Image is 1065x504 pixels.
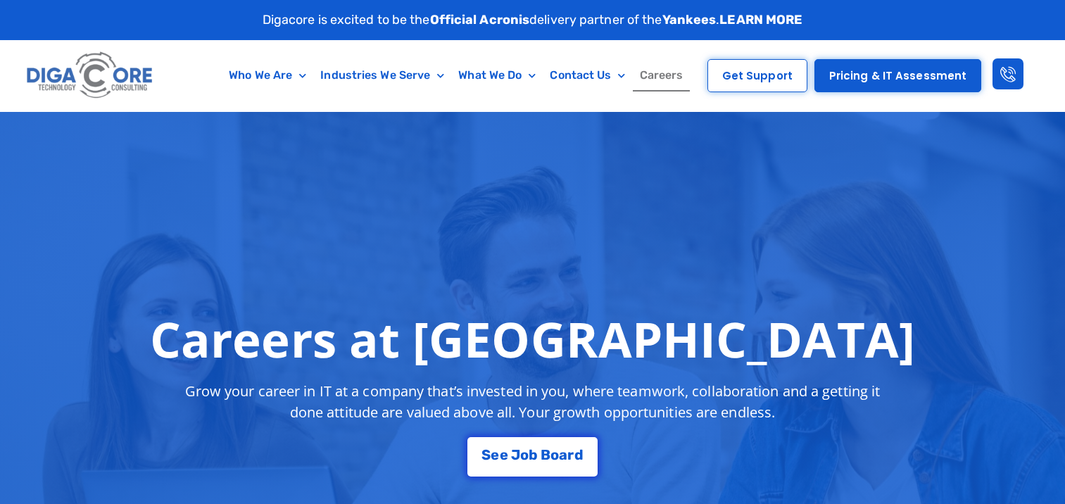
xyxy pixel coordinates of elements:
a: Get Support [707,59,807,92]
p: Digacore is excited to be the delivery partner of the . [263,11,803,30]
span: J [511,448,520,462]
h1: Careers at [GEOGRAPHIC_DATA] [150,310,915,367]
span: B [541,448,550,462]
a: Contact Us [543,59,632,92]
span: r [567,448,574,462]
a: See Job Board [467,437,597,477]
span: e [491,448,499,462]
strong: Official Acronis [430,12,530,27]
span: b [529,448,538,462]
a: Pricing & IT Assessment [814,59,981,92]
span: e [500,448,508,462]
a: Who We Are [222,59,313,92]
span: o [520,448,529,462]
a: Careers [633,59,691,92]
a: LEARN MORE [719,12,802,27]
span: a [559,448,567,462]
a: Industries We Serve [313,59,451,92]
img: Digacore logo 1 [23,47,158,104]
span: S [481,448,491,462]
span: Pricing & IT Assessment [829,70,966,81]
nav: Menu [214,59,698,92]
a: What We Do [451,59,543,92]
span: o [550,448,559,462]
span: Get Support [722,70,793,81]
p: Grow your career in IT at a company that’s invested in you, where teamwork, collaboration and a g... [172,381,893,423]
strong: Yankees [662,12,717,27]
span: d [574,448,584,462]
